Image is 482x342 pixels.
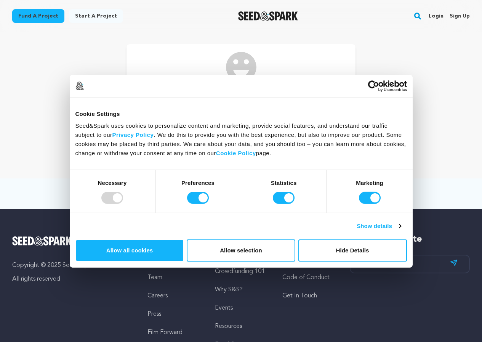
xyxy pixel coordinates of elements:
[298,239,407,262] button: Hide Details
[356,180,383,186] strong: Marketing
[147,311,161,317] a: Press
[147,329,183,336] a: Film Forward
[69,9,123,23] a: Start a project
[340,80,407,92] a: Usercentrics Cookiebot - opens in a new window
[112,132,154,138] a: Privacy Policy
[12,261,132,270] p: Copyright © 2025 Seed&Spark
[75,109,407,118] div: Cookie Settings
[450,10,470,22] a: Sign up
[215,287,243,293] a: Why S&S?
[187,239,295,262] button: Allow selection
[215,268,265,275] a: Crowdfunding 101
[12,236,132,246] a: Seed&Spark Homepage
[12,9,64,23] a: Fund a project
[282,275,330,281] a: Code of Conduct
[215,323,242,329] a: Resources
[98,180,127,186] strong: Necessary
[12,236,72,246] img: Seed&Spark Logo
[215,305,233,311] a: Events
[429,10,444,22] a: Login
[238,11,298,21] img: Seed&Spark Logo Dark Mode
[282,293,317,299] a: Get In Touch
[12,275,132,284] p: All rights reserved
[226,52,256,82] img: /img/default-images/user/medium/user.png image
[357,222,401,231] a: Show details
[147,275,162,281] a: Team
[216,150,256,156] a: Cookie Policy
[75,239,184,262] button: Allow all cookies
[147,293,168,299] a: Careers
[75,121,407,158] div: Seed&Spark uses cookies to personalize content and marketing, provide social features, and unders...
[238,11,298,21] a: Seed&Spark Homepage
[271,180,297,186] strong: Statistics
[75,82,84,90] img: logo
[181,180,215,186] strong: Preferences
